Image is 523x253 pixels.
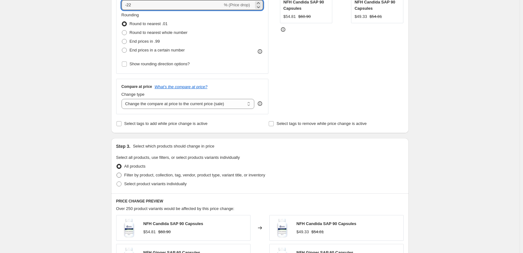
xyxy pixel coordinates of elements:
div: $54.81 [143,229,156,235]
span: NFH Candida SAP 90 Capsules [143,221,203,226]
span: End prices in a certain number [130,48,185,52]
img: NFH-Candida-SAP-90caps_80x.jpg [120,218,138,237]
span: All products [124,164,146,169]
button: What's the compare at price? [155,84,208,89]
span: Over 250 product variants would be affected by this price change: [116,206,235,211]
strike: $54.81 [370,13,382,20]
strike: $54.81 [311,229,324,235]
span: Show rounding direction options? [130,62,190,66]
span: Change type [122,92,145,97]
span: Filter by product, collection, tag, vendor, product type, variant title, or inventory [124,173,265,177]
img: NFH-Candida-SAP-90caps_80x.jpg [273,218,292,237]
span: Rounding [122,13,139,17]
h3: Compare at price [122,84,152,89]
div: $49.33 [355,13,367,20]
div: help [257,100,263,107]
span: NFH Candida SAP 90 Capsules [297,221,356,226]
span: Select all products, use filters, or select products variants individually [116,155,240,160]
span: Select tags to add while price change is active [124,121,208,126]
p: Select which products should change in price [133,143,214,149]
span: Round to nearest whole number [130,30,188,35]
h6: PRICE CHANGE PREVIEW [116,199,404,204]
strike: $60.90 [158,229,171,235]
span: Select tags to remove while price change is active [277,121,367,126]
div: $49.33 [297,229,309,235]
h2: Step 3. [116,143,131,149]
span: Select product variants individually [124,181,187,186]
div: $54.81 [283,13,296,20]
strike: $60.90 [298,13,311,20]
span: % (Price drop) [224,3,250,7]
span: Round to nearest .01 [130,21,168,26]
span: End prices in .99 [130,39,160,44]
